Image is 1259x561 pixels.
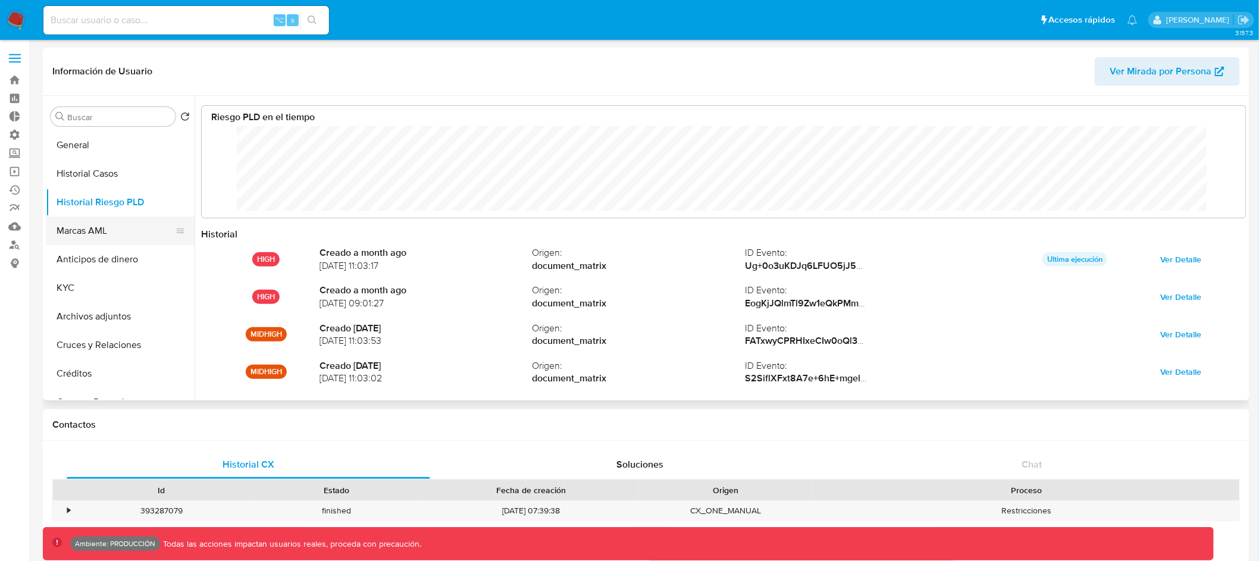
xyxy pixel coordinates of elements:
span: ID Evento : [745,284,958,297]
span: Origen : [533,246,746,259]
span: [DATE] 09:01:27 [320,297,533,310]
div: Restricciones [813,501,1239,521]
div: Fecha de creación [432,484,630,496]
span: ⌥ [275,14,284,26]
strong: Creado [DATE] [320,322,533,335]
h1: Información de Usuario [52,65,152,77]
span: s [291,14,295,26]
strong: document_matrix [533,372,746,385]
strong: Creado [DATE] [320,359,533,372]
button: Ver Detalle [1152,287,1210,306]
button: Ver Detalle [1152,250,1210,269]
p: Ambiente: PRODUCCIÓN [75,541,155,546]
strong: S2SiflXFxt8A7e+6hE+mgel7SHc2r0alGaf64UuT65ggUEkCKtDqzMLV8VL9htDQyIPfh2Z/uLJ6DQtLTu4Zcg== [745,371,1202,385]
button: Anticipos de dinero [46,245,195,274]
span: Origen : [533,359,746,372]
span: Soluciones [617,457,664,471]
button: Marcas AML [46,217,185,245]
button: Cuentas Bancarias [46,388,195,416]
div: Estado [257,484,415,496]
span: ID Evento : [745,246,958,259]
p: MIDHIGH [246,365,287,379]
span: Ver Mirada por Persona [1110,57,1212,86]
button: Historial Riesgo PLD [46,188,195,217]
button: Buscar [55,112,65,121]
span: Historial CX [223,457,274,471]
p: Ultima ejecución [1042,252,1107,267]
p: HIGH [252,290,280,304]
span: Ver Detalle [1161,326,1202,343]
strong: Creado a month ago [320,284,533,297]
a: Notificaciones [1128,15,1138,25]
button: Créditos [46,359,195,388]
strong: document_matrix [533,259,746,272]
span: ID Evento : [745,322,958,335]
button: Cruces y Relaciones [46,331,195,359]
p: MIDHIGH [246,327,287,341]
span: Ver Detalle [1161,251,1202,268]
strong: Riesgo PLD en el tiempo [211,110,315,124]
p: Todas las acciones impactan usuarios reales, proceda con precaución. [160,538,422,550]
button: Ver Detalle [1152,325,1210,344]
strong: Creado a month ago [320,246,533,259]
a: Salir [1238,14,1250,26]
strong: document_matrix [533,297,746,310]
strong: Historial [201,227,237,241]
span: Chat [1022,457,1042,471]
span: [DATE] 11:03:53 [320,334,533,347]
span: Ver Detalle [1161,289,1202,305]
div: CX_ONE_MANUAL [638,501,813,521]
input: Buscar [67,112,171,123]
span: Accesos rápidos [1049,14,1116,26]
div: Origen [647,484,805,496]
button: Historial Casos [46,159,195,188]
span: [DATE] 11:03:17 [320,259,533,272]
div: finished [249,501,424,521]
p: diego.assum@mercadolibre.com [1166,14,1233,26]
button: Volver al orden por defecto [180,112,190,125]
button: search-icon [300,12,324,29]
strong: document_matrix [533,334,746,347]
span: Ver Detalle [1161,363,1202,380]
div: • [67,505,70,516]
div: 393287079 [74,501,249,521]
strong: EogKjJQlmTl9Zw1eQkPMm1wpr4hcuiIhdlTNXHm3j5FXp/aA0e0l8fYOrKGPS1UC/pc/yvW5wqA1Cwf2JnVG9w== [745,296,1213,310]
div: Id [82,484,240,496]
input: Buscar usuario o caso... [43,12,329,28]
span: Origen : [533,322,746,335]
h1: Contactos [52,419,1240,431]
div: Proceso [822,484,1231,496]
button: Ver Detalle [1152,362,1210,381]
strong: Ug+0o3uKDJq6LFUO5jJ5XjqoBwvuwxy872iWDIf7R2Lyi4l+HxEiVIgJcxwlS1oqMq3dWskhNBIiZ0KOP8I5wA== [745,259,1207,272]
button: Archivos adjuntos [46,302,195,331]
button: Ver Mirada por Persona [1095,57,1240,86]
span: ID Evento : [745,359,958,372]
span: [DATE] 11:03:02 [320,372,533,385]
div: [DATE] 07:39:38 [424,501,638,521]
button: KYC [46,274,195,302]
p: HIGH [252,252,280,267]
button: General [46,131,195,159]
strong: FATxwyCPRHIxeCIw0oQl3aRvA0i13J7wDIFYml/ul+7CmLbtICjtOEzt9RM8Oguc8aV90tP56FkAoC1HFx+aKQ== [745,334,1207,347]
span: Origen : [533,284,746,297]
